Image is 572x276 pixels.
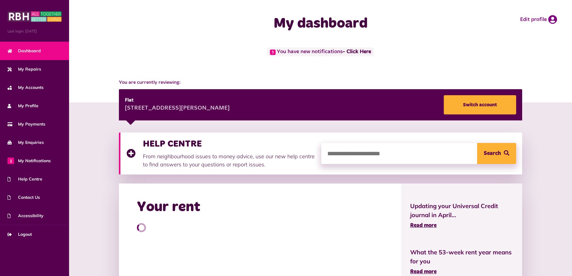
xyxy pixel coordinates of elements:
span: My Repairs [8,66,41,72]
span: Dashboard [8,48,41,54]
h1: My dashboard [201,15,440,32]
h3: HELP CENTRE [143,138,315,149]
div: [STREET_ADDRESS][PERSON_NAME] [125,104,230,113]
div: Flat [125,97,230,104]
span: You are currently reviewing: [119,79,522,86]
a: Updating your Universal Credit journal in April... Read more [410,202,513,230]
span: Read more [410,223,437,228]
button: Search [477,143,516,164]
h2: Your rent [137,199,200,216]
span: Help Centre [8,176,42,182]
span: My Payments [8,121,45,127]
span: Search [484,143,501,164]
span: Updating your Universal Credit journal in April... [410,202,513,220]
span: Last login: [DATE] [8,29,62,34]
span: My Profile [8,103,38,109]
span: You have new notifications [267,47,374,56]
span: 1 [270,50,276,55]
span: What the 53-week rent year means for you [410,248,513,266]
span: Read more [410,269,437,274]
span: Contact Us [8,194,40,201]
span: My Accounts [8,84,44,91]
span: 1 [8,157,14,164]
a: - Click Here [343,49,371,55]
span: Logout [8,231,32,238]
span: My Notifications [8,158,51,164]
img: MyRBH [8,11,62,23]
span: Accessibility [8,213,44,219]
span: My Enquiries [8,139,44,146]
a: Switch account [444,95,516,114]
a: What the 53-week rent year means for you Read more [410,248,513,276]
a: Edit profile [520,15,557,24]
p: From neighbourhood issues to money advice, use our new help centre to find answers to your questi... [143,152,315,168]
